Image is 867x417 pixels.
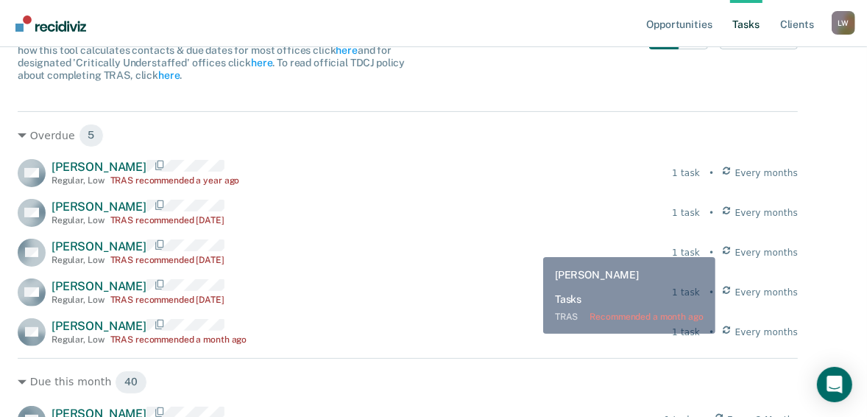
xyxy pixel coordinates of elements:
[735,167,799,180] span: Every months
[52,279,146,293] span: [PERSON_NAME]
[672,206,700,220] div: 1 task
[79,124,105,147] span: 5
[18,124,798,147] div: Overdue 5
[336,44,357,56] a: here
[52,200,146,214] span: [PERSON_NAME]
[52,295,105,305] div: Regular , Low
[52,334,105,345] div: Regular , Low
[115,371,147,394] span: 40
[709,326,714,339] div: •
[110,295,224,305] div: TRAS recommended [DATE]
[709,286,714,299] div: •
[110,255,224,265] div: TRAS recommended [DATE]
[52,239,146,253] span: [PERSON_NAME]
[251,57,272,69] a: here
[110,334,247,345] div: TRAS recommended a month ago
[817,367,852,402] div: Open Intercom Messenger
[735,326,799,339] span: Every months
[832,11,855,35] div: L W
[709,206,714,220] div: •
[18,20,406,81] span: The clients listed below have upcoming requirements due this month that have not yet been complet...
[158,69,180,81] a: here
[672,326,700,339] div: 1 task
[735,286,799,299] span: Every months
[735,206,799,220] span: Every months
[110,175,240,186] div: TRAS recommended a year ago
[52,255,105,265] div: Regular , Low
[672,286,700,299] div: 1 task
[672,167,700,180] div: 1 task
[18,371,798,394] div: Due this month 40
[735,246,799,259] span: Every months
[52,175,105,186] div: Regular , Low
[709,246,714,259] div: •
[832,11,855,35] button: Profile dropdown button
[15,15,86,32] img: Recidiviz
[52,319,146,333] span: [PERSON_NAME]
[672,246,700,259] div: 1 task
[709,167,714,180] div: •
[52,215,105,225] div: Regular , Low
[110,215,224,225] div: TRAS recommended [DATE]
[52,160,146,174] span: [PERSON_NAME]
